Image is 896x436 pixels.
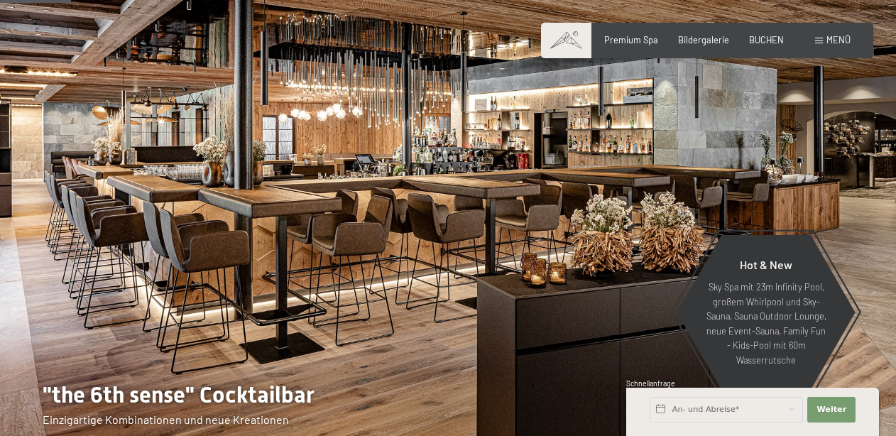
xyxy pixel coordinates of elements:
span: Schnellanfrage [626,379,675,388]
span: Weiter [816,404,846,415]
span: Menü [826,34,851,45]
button: Weiter [807,397,856,423]
span: Hot & New [740,258,792,271]
a: Premium Spa [604,34,658,45]
a: Hot & New Sky Spa mit 23m Infinity Pool, großem Whirlpool und Sky-Sauna, Sauna Outdoor Lounge, ne... [676,234,856,391]
p: Sky Spa mit 23m Infinity Pool, großem Whirlpool und Sky-Sauna, Sauna Outdoor Lounge, neue Event-S... [704,280,828,367]
a: BUCHEN [749,34,784,45]
a: Bildergalerie [678,34,729,45]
